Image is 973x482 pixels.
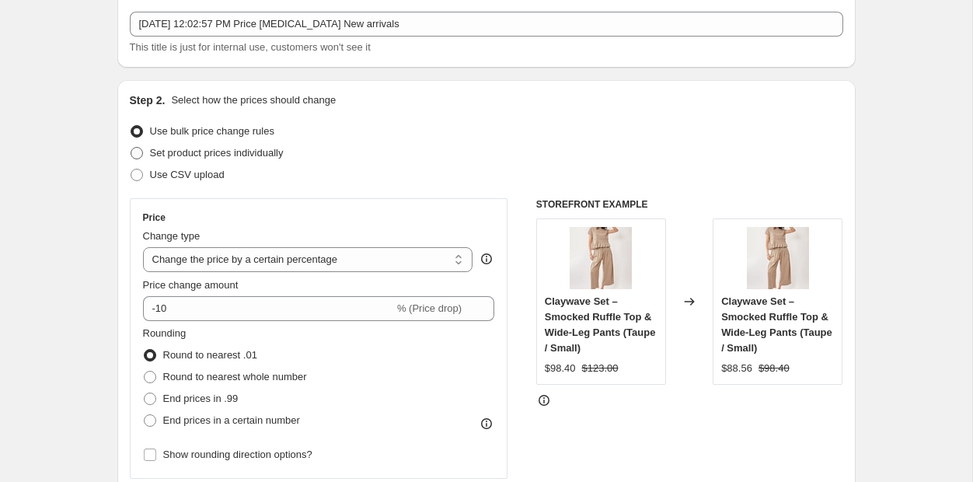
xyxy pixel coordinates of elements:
[479,251,494,267] div: help
[130,12,843,37] input: 30% off holiday sale
[721,361,752,376] div: $88.56
[747,227,809,289] img: DETP40227_8_3_80x.jpg
[143,279,239,291] span: Price change amount
[163,393,239,404] span: End prices in .99
[163,449,312,460] span: Show rounding direction options?
[130,41,371,53] span: This title is just for internal use, customers won't see it
[163,371,307,382] span: Round to nearest whole number
[171,93,336,108] p: Select how the prices should change
[150,169,225,180] span: Use CSV upload
[143,327,187,339] span: Rounding
[163,349,257,361] span: Round to nearest .01
[545,361,576,376] div: $98.40
[143,230,201,242] span: Change type
[163,414,300,426] span: End prices in a certain number
[150,147,284,159] span: Set product prices individually
[545,295,656,354] span: Claywave Set – Smocked Ruffle Top & Wide-Leg Pants (Taupe / Small)
[536,198,843,211] h6: STOREFRONT EXAMPLE
[143,211,166,224] h3: Price
[150,125,274,137] span: Use bulk price change rules
[759,361,790,376] strike: $98.40
[130,93,166,108] h2: Step 2.
[582,361,619,376] strike: $123.00
[397,302,462,314] span: % (Price drop)
[143,296,394,321] input: -15
[570,227,632,289] img: DETP40227_8_3_80x.jpg
[721,295,832,354] span: Claywave Set – Smocked Ruffle Top & Wide-Leg Pants (Taupe / Small)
